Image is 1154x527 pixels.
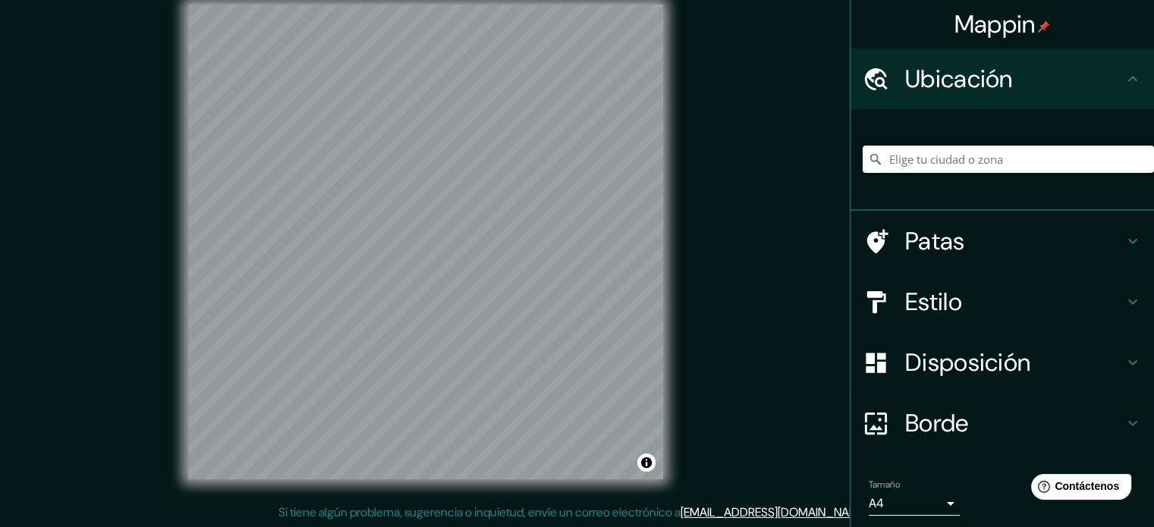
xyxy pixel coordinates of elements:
iframe: Lanzador de widgets de ayuda [1019,468,1137,510]
font: Disposición [905,347,1030,378]
font: Estilo [905,286,962,318]
div: Disposición [851,332,1154,393]
input: Elige tu ciudad o zona [863,146,1154,173]
div: Borde [851,393,1154,453]
button: Activar o desactivar atribución [637,453,656,472]
font: Borde [905,407,969,439]
font: Mappin [954,8,1036,40]
font: Patas [905,225,965,257]
div: Estilo [851,271,1154,332]
a: [EMAIL_ADDRESS][DOMAIN_NAME] [681,504,868,520]
div: Patas [851,211,1154,271]
div: Ubicación [851,49,1154,109]
img: pin-icon.png [1038,20,1050,33]
font: Si tiene algún problema, sugerencia o inquietud, envíe un correo electrónico a [278,504,681,520]
font: Tamaño [869,478,900,491]
font: A4 [869,495,884,511]
font: Ubicación [905,63,1013,95]
canvas: Mapa [188,5,663,479]
div: A4 [869,491,960,516]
